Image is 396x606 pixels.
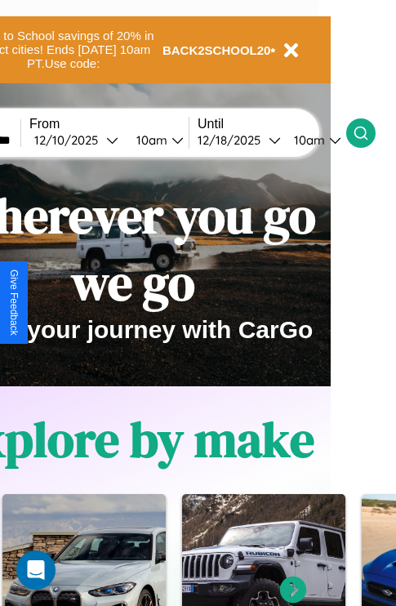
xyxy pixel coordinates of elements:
div: Open Intercom Messenger [16,550,56,590]
button: 10am [123,131,189,149]
div: 10am [286,132,329,148]
div: 10am [128,132,171,148]
label: Until [198,117,346,131]
b: BACK2SCHOOL20 [162,43,271,57]
label: From [29,117,189,131]
button: 12/10/2025 [29,131,123,149]
button: 10am [281,131,346,149]
div: 12 / 10 / 2025 [34,132,106,148]
div: Give Feedback [8,270,20,336]
div: 12 / 18 / 2025 [198,132,269,148]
